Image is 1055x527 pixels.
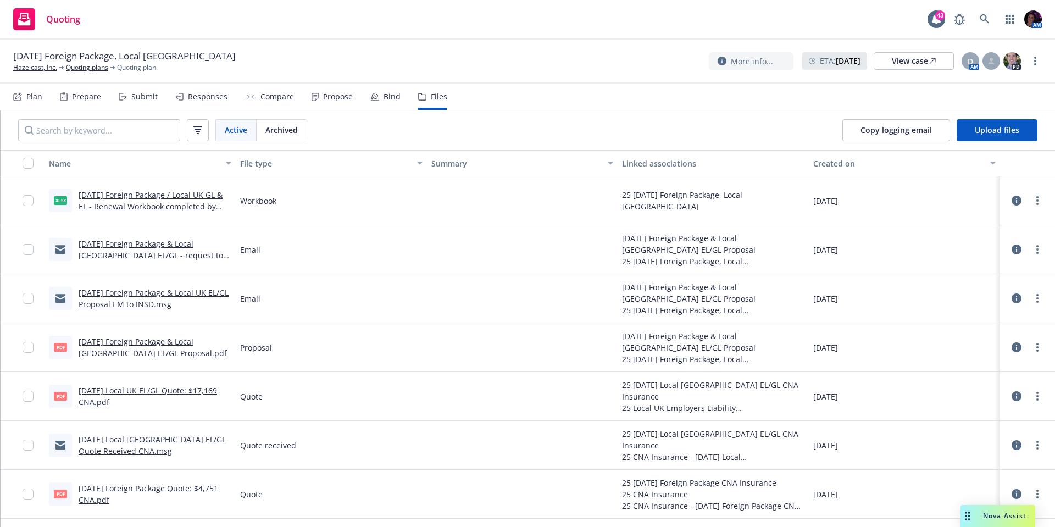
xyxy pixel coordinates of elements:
[1031,487,1044,501] a: more
[1031,292,1044,305] a: more
[79,385,217,407] a: [DATE] Local UK EL/GL Quote: $17,169 CNA.pdf
[323,92,353,101] div: Propose
[225,124,247,136] span: Active
[240,158,410,169] div: File type
[622,402,804,414] div: 25 Local UK Employers Liability
[26,92,42,101] div: Plan
[18,119,180,141] input: Search by keyword...
[54,343,67,351] span: pdf
[384,92,401,101] div: Bind
[236,150,427,176] button: File type
[948,8,970,30] a: Report a Bug
[54,392,67,400] span: pdf
[999,8,1021,30] a: Switch app
[23,440,34,451] input: Toggle Row Selected
[1031,194,1044,207] a: more
[240,342,272,353] span: Proposal
[54,196,67,204] span: xlsx
[23,391,34,402] input: Toggle Row Selected
[813,195,838,207] span: [DATE]
[23,489,34,500] input: Toggle Row Selected
[23,293,34,304] input: Toggle Row Selected
[79,483,218,505] a: [DATE] Foreign Package Quote: $4,751 CNA.pdf
[431,92,447,101] div: Files
[874,52,954,70] a: View case
[813,244,838,256] span: [DATE]
[240,391,263,402] span: Quote
[188,92,227,101] div: Responses
[622,353,804,365] div: 25 [DATE] Foreign Package, Local [GEOGRAPHIC_DATA]
[45,150,236,176] button: Name
[813,391,838,402] span: [DATE]
[79,238,223,272] a: [DATE] Foreign Package & Local [GEOGRAPHIC_DATA] EL/GL - request to bind EM to INSD.msg
[618,150,809,176] button: Linked associations
[622,232,804,256] div: [DATE] Foreign Package & Local [GEOGRAPHIC_DATA] EL/GL Proposal
[622,256,804,267] div: 25 [DATE] Foreign Package, Local [GEOGRAPHIC_DATA]
[809,150,1000,176] button: Created on
[974,8,996,30] a: Search
[960,505,974,527] div: Drag to move
[731,56,773,67] span: More info...
[813,158,984,169] div: Created on
[1029,54,1042,68] a: more
[709,52,793,70] button: More info...
[1024,10,1042,28] img: photo
[13,63,57,73] a: Hazelcast, Inc.
[46,15,80,24] span: Quoting
[622,330,804,353] div: [DATE] Foreign Package & Local [GEOGRAPHIC_DATA] EL/GL Proposal
[1031,390,1044,403] a: more
[66,63,108,73] a: Quoting plans
[240,489,263,500] span: Quote
[935,10,945,20] div: 43
[622,281,804,304] div: [DATE] Foreign Package & Local [GEOGRAPHIC_DATA] EL/GL Proposal
[960,505,1035,527] button: Nova Assist
[240,440,296,451] span: Quote received
[813,342,838,353] span: [DATE]
[842,119,950,141] button: Copy logging email
[23,342,34,353] input: Toggle Row Selected
[131,92,158,101] div: Submit
[622,189,804,212] div: 25 [DATE] Foreign Package, Local [GEOGRAPHIC_DATA]
[265,124,298,136] span: Archived
[72,92,101,101] div: Prepare
[240,195,276,207] span: Workbook
[957,119,1037,141] button: Upload files
[836,56,860,66] strong: [DATE]
[622,451,804,463] div: 25 CNA Insurance - [DATE] Local [GEOGRAPHIC_DATA] EL/GL CNA Insurance
[622,158,804,169] div: Linked associations
[431,158,602,169] div: Summary
[892,53,936,69] div: View case
[813,293,838,304] span: [DATE]
[49,158,219,169] div: Name
[975,125,1019,135] span: Upload files
[240,293,260,304] span: Email
[79,190,223,223] a: [DATE] Foreign Package / Local UK GL & EL - Renewal Workbook completed by Insured (Indio).xlsx
[23,195,34,206] input: Toggle Row Selected
[983,511,1026,520] span: Nova Assist
[23,158,34,169] input: Select all
[622,304,804,316] div: 25 [DATE] Foreign Package, Local [GEOGRAPHIC_DATA]
[622,428,804,451] div: 25 [DATE] Local [GEOGRAPHIC_DATA] EL/GL CNA Insurance
[820,55,860,66] span: ETA :
[260,92,294,101] div: Compare
[79,287,229,309] a: [DATE] Foreign Package & Local UK EL/GL Proposal EM to INSD.msg
[23,244,34,255] input: Toggle Row Selected
[622,500,804,512] div: 25 CNA Insurance - [DATE] Foreign Package CNA Insurance
[622,379,804,402] div: 25 [DATE] Local [GEOGRAPHIC_DATA] EL/GL CNA Insurance
[13,49,236,63] span: [DATE] Foreign Package, Local [GEOGRAPHIC_DATA]
[9,4,85,35] a: Quoting
[117,63,156,73] span: Quoting plan
[1031,439,1044,452] a: more
[1031,243,1044,256] a: more
[427,150,618,176] button: Summary
[79,434,226,456] a: [DATE] Local [GEOGRAPHIC_DATA] EL/GL Quote Received CNA.msg
[622,489,804,500] div: 25 CNA Insurance
[622,477,804,489] div: 25 [DATE] Foreign Package CNA Insurance
[860,125,932,135] span: Copy logging email
[813,440,838,451] span: [DATE]
[54,490,67,498] span: pdf
[968,56,973,67] span: D
[1031,341,1044,354] a: more
[240,244,260,256] span: Email
[813,489,838,500] span: [DATE]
